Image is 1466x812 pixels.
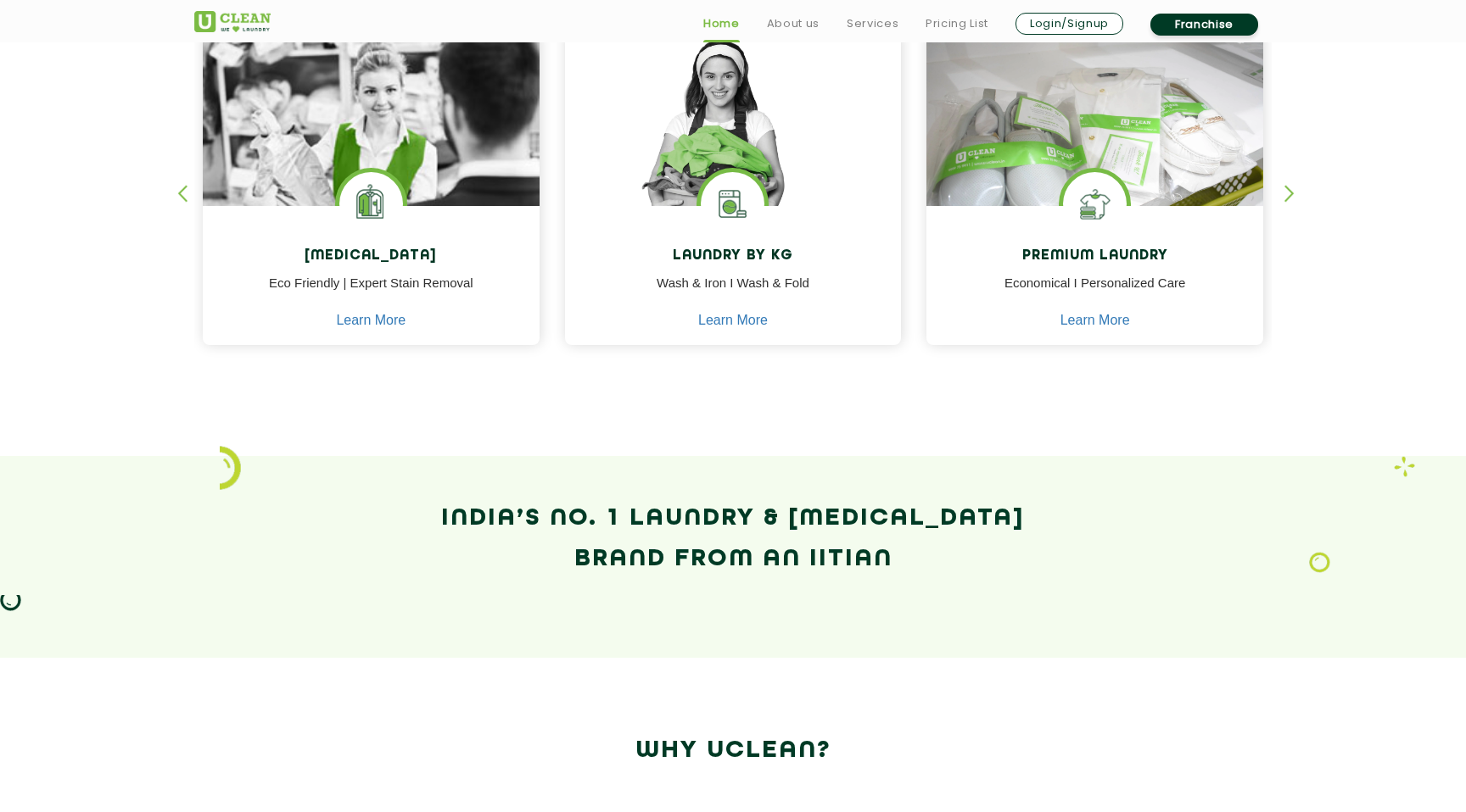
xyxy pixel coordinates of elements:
[939,248,1251,264] h4: Premium Laundry
[926,14,988,34] a: Pricing List
[194,731,1272,771] h2: Why Uclean?
[1394,456,1415,477] img: Laundry wash and iron
[701,172,764,236] img: laundry washing machine
[220,446,241,490] img: icon_2.png
[767,14,820,34] a: About us
[698,313,768,328] a: Learn More
[194,11,271,32] img: UClean Laundry and Dry Cleaning
[336,313,406,328] a: Learn More
[1150,14,1258,36] a: Franchise
[194,498,1272,580] h2: India’s No. 1 Laundry & [MEDICAL_DATA] Brand from an IITian
[847,14,898,34] a: Services
[926,31,1263,254] img: laundry done shoes and clothes
[215,274,527,312] p: Eco Friendly | Expert Stain Removal
[203,31,540,301] img: Drycleaners near me
[1060,313,1130,328] a: Learn More
[1063,172,1127,236] img: Shoes Cleaning
[939,274,1251,312] p: Economical I Personalized Care
[578,274,889,312] p: Wash & Iron I Wash & Fold
[1016,13,1123,35] a: Login/Signup
[565,31,902,254] img: a girl with laundry basket
[215,248,527,264] h4: [MEDICAL_DATA]
[578,248,889,264] h4: Laundry by Kg
[1309,552,1330,574] img: Laundry
[339,172,403,236] img: Laundry Services near me
[703,14,740,34] a: Home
